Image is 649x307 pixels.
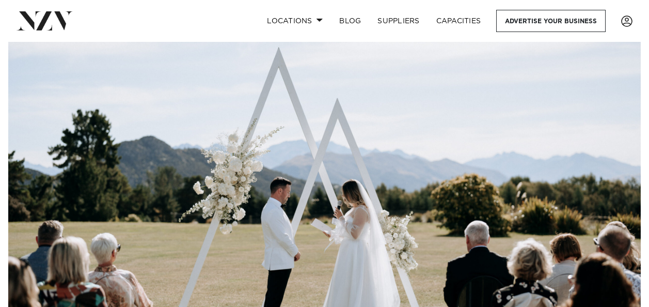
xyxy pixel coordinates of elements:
a: Locations [259,10,331,32]
a: SUPPLIERS [369,10,428,32]
img: nzv-logo.png [17,11,73,30]
a: Advertise your business [496,10,606,32]
a: Capacities [428,10,489,32]
a: BLOG [331,10,369,32]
